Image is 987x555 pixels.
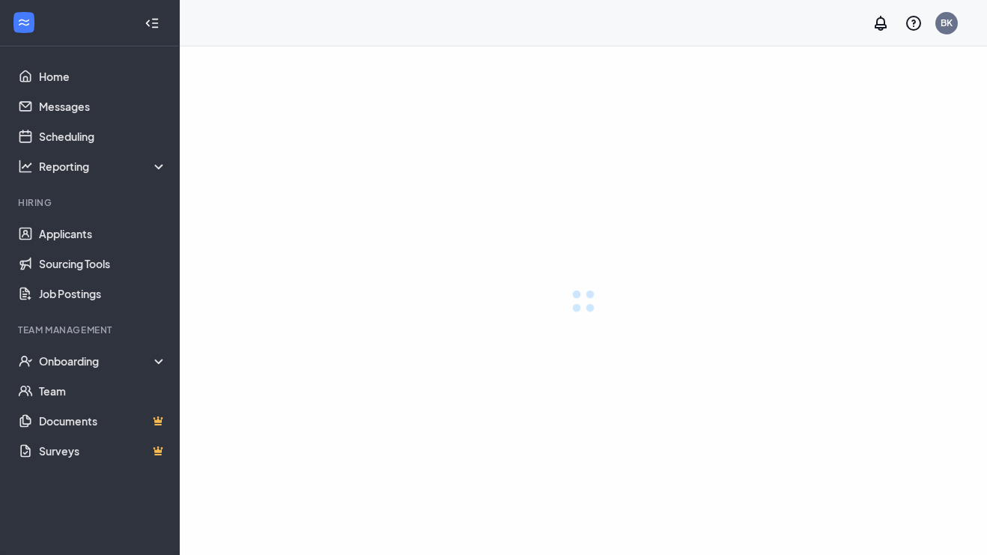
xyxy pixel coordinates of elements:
a: Sourcing Tools [39,249,167,279]
svg: Collapse [145,16,160,31]
svg: Notifications [872,14,890,32]
a: Scheduling [39,121,167,151]
div: Onboarding [39,354,168,369]
div: Reporting [39,159,168,174]
a: Applicants [39,219,167,249]
svg: UserCheck [18,354,33,369]
a: Messages [39,91,167,121]
svg: WorkstreamLogo [16,15,31,30]
div: BK [941,16,953,29]
svg: QuestionInfo [905,14,923,32]
div: Hiring [18,196,164,209]
a: Home [39,61,167,91]
a: Team [39,376,167,406]
div: Team Management [18,324,164,336]
a: SurveysCrown [39,436,167,466]
a: Job Postings [39,279,167,309]
a: DocumentsCrown [39,406,167,436]
svg: Analysis [18,159,33,174]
